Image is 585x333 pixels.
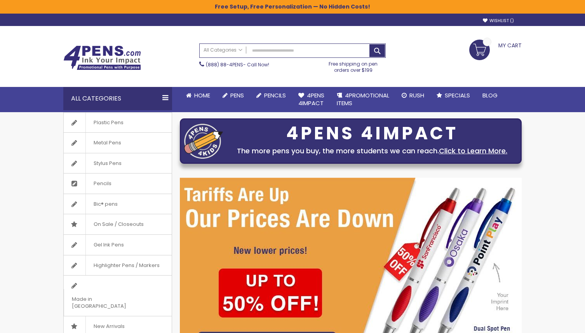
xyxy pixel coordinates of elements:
a: Made in [GEOGRAPHIC_DATA] [64,276,172,316]
span: Blog [482,91,498,99]
span: Pencils [85,173,119,194]
a: Click to Learn More. [439,146,507,156]
a: Metal Pens [64,133,172,153]
span: Specials [445,91,470,99]
a: On Sale / Closeouts [64,214,172,234]
a: 4Pens4impact [292,87,331,112]
a: Highlighter Pens / Markers [64,255,172,276]
span: Metal Pens [85,133,129,153]
span: Pencils [264,91,286,99]
span: Gel Ink Pens [85,235,132,255]
span: Home [194,91,210,99]
span: Made in [GEOGRAPHIC_DATA] [64,289,152,316]
a: Bic® pens [64,194,172,214]
a: Pencils [64,173,172,194]
a: Plastic Pens [64,113,172,133]
span: Pens [230,91,244,99]
div: All Categories [63,87,172,110]
a: All Categories [200,44,246,57]
a: Home [180,87,216,104]
a: Blog [476,87,504,104]
div: The more pens you buy, the more students we can reach. [227,146,517,156]
a: (888) 88-4PENS [206,61,243,68]
span: Stylus Pens [85,153,129,173]
span: All Categories [204,47,242,53]
a: Gel Ink Pens [64,235,172,255]
span: 4Pens 4impact [298,91,324,107]
a: Stylus Pens [64,153,172,173]
a: Wishlist [483,18,514,24]
span: - Call Now! [206,61,269,68]
span: Highlighter Pens / Markers [85,255,167,276]
span: On Sale / Closeouts [85,214,151,234]
a: 4PROMOTIONALITEMS [331,87,395,112]
span: Rush [409,91,424,99]
div: Free shipping on pen orders over $199 [321,58,386,73]
img: 4Pens Custom Pens and Promotional Products [63,45,141,70]
span: Bic® pens [85,194,125,214]
a: Pencils [250,87,292,104]
a: Rush [395,87,430,104]
span: Plastic Pens [85,113,131,133]
a: Pens [216,87,250,104]
img: four_pen_logo.png [184,123,223,159]
div: 4PENS 4IMPACT [227,125,517,142]
span: 4PROMOTIONAL ITEMS [337,91,389,107]
a: Specials [430,87,476,104]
